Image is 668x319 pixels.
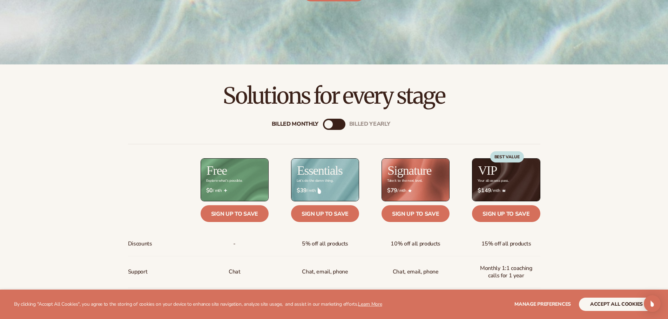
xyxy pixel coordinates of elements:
[318,187,321,194] img: drop.png
[387,164,431,177] h2: Signature
[201,205,269,222] a: Sign up to save
[408,189,412,192] img: Star_6.png
[472,205,540,222] a: Sign up to save
[297,187,353,194] span: / mth
[490,151,524,162] div: BEST VALUE
[207,164,227,177] h2: Free
[128,237,152,250] span: Discounts
[481,237,531,250] span: 15% off all products
[514,301,571,307] span: Manage preferences
[349,121,390,127] div: billed Yearly
[206,187,263,194] span: / mth
[393,265,439,278] span: Chat, email, phone
[291,159,359,201] img: Essentials_BG_9050f826-5aa9-47d9-a362-757b82c62641.jpg
[201,159,268,201] img: free_bg.png
[128,265,148,278] span: Support
[206,179,242,183] div: Explore what's possible.
[391,237,440,250] span: 10% off all products
[579,298,654,311] button: accept all cookies
[382,205,450,222] a: Sign up to save
[297,187,307,194] strong: $39
[387,187,397,194] strong: $79
[358,301,382,307] a: Learn More
[387,179,423,183] div: Take it to the next level.
[297,179,333,183] div: Let’s do the damn thing.
[382,159,449,201] img: Signature_BG_eeb718c8-65ac-49e3-a4e5-327c6aa73146.jpg
[644,295,661,312] div: Open Intercom Messenger
[224,189,227,192] img: Free_Icon_bb6e7c7e-73f8-44bd-8ed0-223ea0fc522e.png
[233,237,236,250] span: -
[478,187,534,194] span: / mth
[478,187,491,194] strong: $149
[478,164,497,177] h2: VIP
[14,301,382,307] p: By clicking "Accept All Cookies", you agree to the storing of cookies on your device to enhance s...
[297,164,343,177] h2: Essentials
[478,179,508,183] div: Your all-access pass.
[229,265,241,278] p: Chat
[272,121,319,127] div: Billed Monthly
[206,187,213,194] strong: $0
[472,159,540,201] img: VIP_BG_199964bd-3653-43bc-8a67-789d2d7717b9.jpg
[291,205,359,222] a: Sign up to save
[302,265,348,278] p: Chat, email, phone
[514,298,571,311] button: Manage preferences
[387,187,444,194] span: / mth
[478,262,534,282] span: Monthly 1:1 coaching calls for 1 year
[20,84,648,108] h2: Solutions for every stage
[302,237,348,250] span: 5% off all products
